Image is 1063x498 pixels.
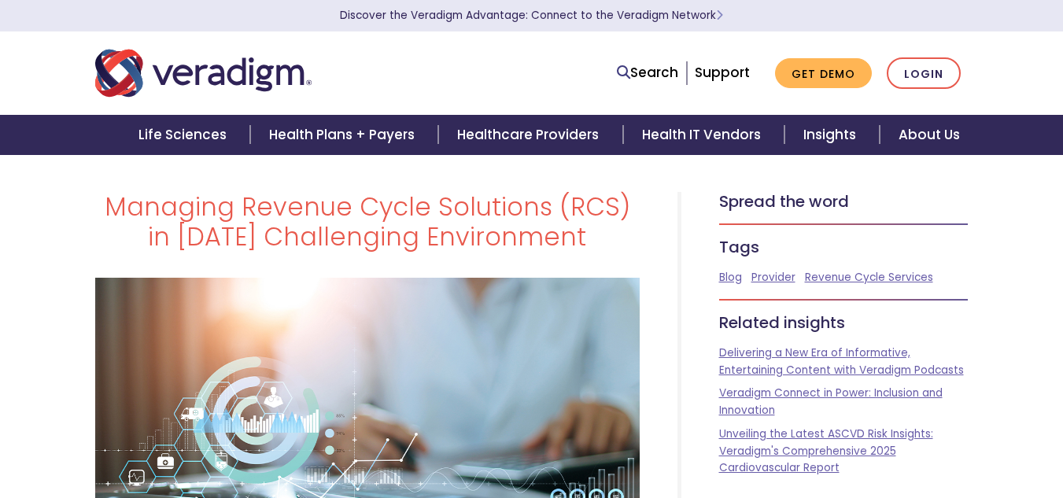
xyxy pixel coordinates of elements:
a: Blog [719,270,742,285]
a: Delivering a New Era of Informative, Entertaining Content with Veradigm Podcasts [719,345,964,378]
a: About Us [880,115,979,155]
a: Support [695,63,750,82]
a: Life Sciences [120,115,250,155]
a: Health Plans + Payers [250,115,438,155]
a: Health IT Vendors [623,115,784,155]
a: Insights [784,115,880,155]
a: Revenue Cycle Services [805,270,933,285]
a: Discover the Veradigm Advantage: Connect to the Veradigm NetworkLearn More [340,8,723,23]
a: Provider [751,270,795,285]
a: Healthcare Providers [438,115,622,155]
a: Unveiling the Latest ASCVD Risk Insights: Veradigm's Comprehensive 2025 Cardiovascular Report [719,426,933,476]
a: Login [887,57,961,90]
img: Veradigm logo [95,47,312,99]
a: Get Demo [775,58,872,89]
h5: Related insights [719,313,969,332]
h5: Tags [719,238,969,256]
span: Learn More [716,8,723,23]
h1: Managing Revenue Cycle Solutions (RCS) in [DATE] Challenging Environment [95,192,640,253]
a: Veradigm Connect in Power: Inclusion and Innovation [719,385,943,418]
h5: Spread the word [719,192,969,211]
a: Search [617,62,678,83]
